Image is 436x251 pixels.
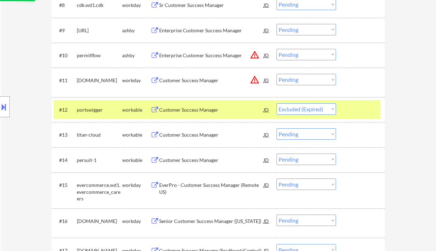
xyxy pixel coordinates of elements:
div: Senior Customer Success Manager ([US_STATE]) [159,218,264,225]
div: EverPro - Customer Success Manager (Remote US) [159,182,264,195]
div: JD [263,154,270,166]
div: cdk.wd1.cdk [77,2,122,9]
div: #15 [59,182,71,189]
div: Customer Success Manager [159,157,264,164]
div: JD [263,128,270,141]
div: workday [122,182,151,189]
div: JD [263,179,270,191]
button: warning_amber [250,50,260,60]
div: evercommerce.wd1.evercommerce_careers [77,182,122,202]
div: workday [122,218,151,225]
div: workable [122,157,151,164]
div: Customer Success Manager [159,77,264,84]
div: [URL] [77,27,122,34]
div: JD [263,103,270,116]
div: #8 [59,2,71,9]
div: Customer Success Manager [159,106,264,113]
div: workday [122,2,151,9]
div: Customer Success Manager [159,131,264,138]
div: JD [263,215,270,227]
div: JD [263,24,270,36]
div: #16 [59,218,71,225]
div: [DOMAIN_NAME] [77,218,122,225]
div: ashby [122,52,151,59]
div: workable [122,106,151,113]
div: JD [263,74,270,86]
div: Sr Customer Success Manager [159,2,264,9]
div: #9 [59,27,71,34]
div: Enterprise Customer Success Manager [159,52,264,59]
div: workday [122,77,151,84]
div: Enterprise Customer Success Manager [159,27,264,34]
div: ashby [122,27,151,34]
div: workable [122,131,151,138]
button: warning_amber [250,75,260,85]
div: JD [263,49,270,61]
